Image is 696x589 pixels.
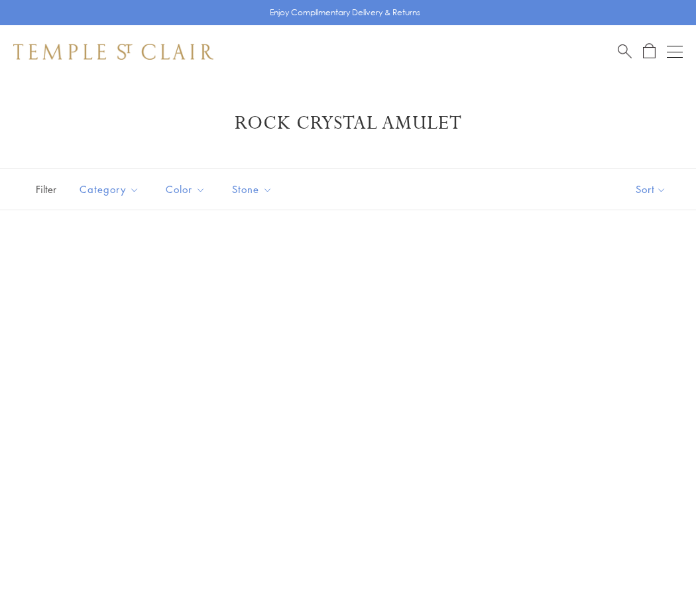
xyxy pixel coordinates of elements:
[618,43,632,60] a: Search
[33,111,663,135] h1: Rock Crystal Amulet
[70,174,149,204] button: Category
[270,6,420,19] p: Enjoy Complimentary Delivery & Returns
[222,174,282,204] button: Stone
[606,169,696,210] button: Show sort by
[73,181,149,198] span: Category
[667,44,683,60] button: Open navigation
[159,181,215,198] span: Color
[156,174,215,204] button: Color
[13,44,213,60] img: Temple St. Clair
[643,43,656,60] a: Open Shopping Bag
[225,181,282,198] span: Stone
